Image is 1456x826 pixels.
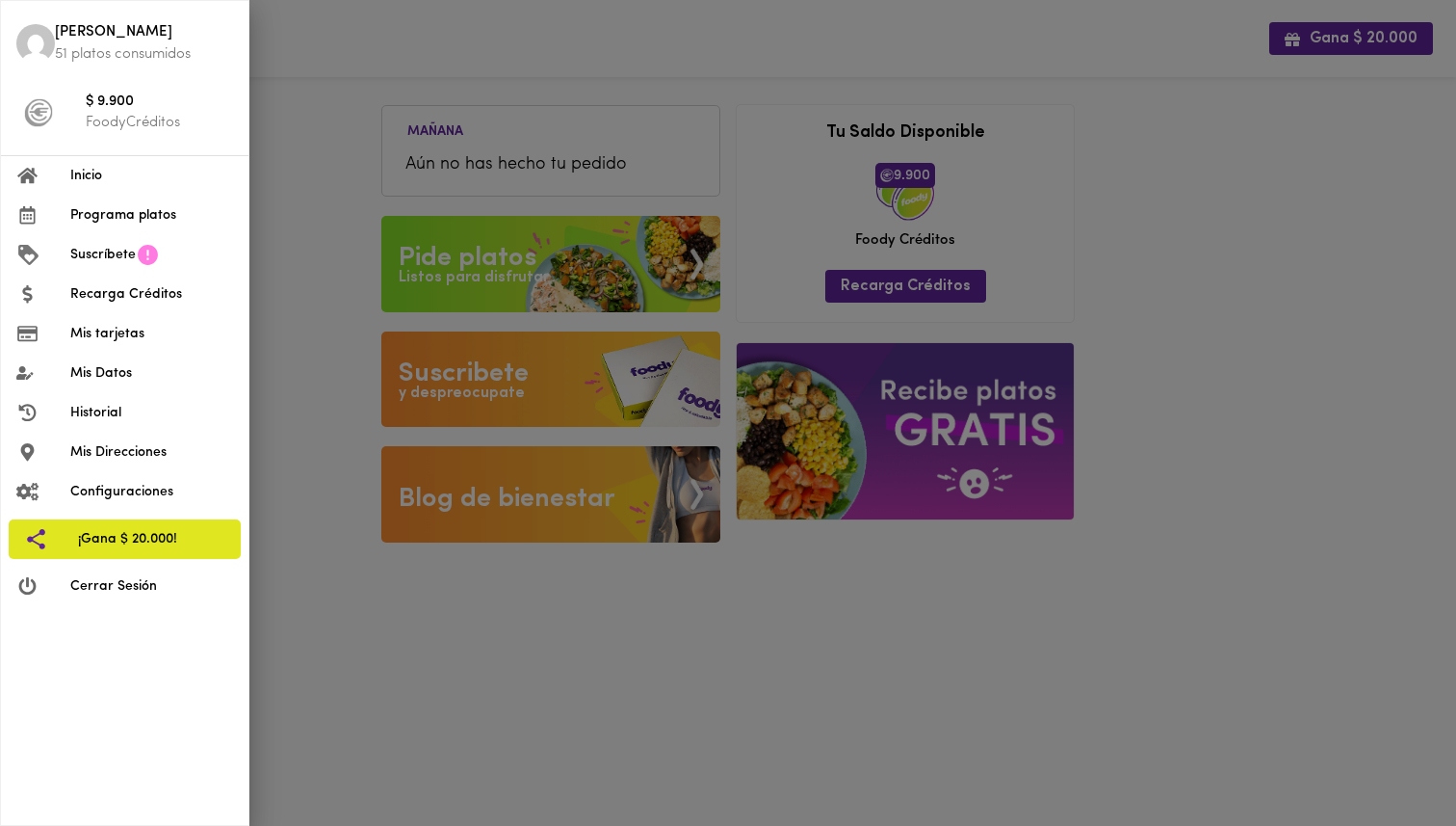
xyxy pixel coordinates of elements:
span: Configuraciones [70,482,233,502]
iframe: Messagebird Livechat Widget [1344,714,1437,807]
img: foody-creditos-black.png [24,98,53,127]
img: Claudia [16,24,55,63]
p: FoodyCréditos [86,113,233,133]
span: Recarga Créditos [70,284,233,305]
span: Mis Datos [70,363,233,384]
p: 51 platos consumidos [55,44,233,65]
span: Suscríbete [70,245,136,265]
span: Inicio [70,166,233,186]
span: Cerrar Sesión [70,576,233,597]
span: Mis tarjetas [70,324,233,344]
span: Programa platos [70,205,233,226]
span: ¡Gana $ 20.000! [78,529,225,549]
span: $ 9.900 [86,92,233,114]
span: Historial [70,403,233,423]
span: [PERSON_NAME] [55,22,233,44]
span: Mis Direcciones [70,442,233,463]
